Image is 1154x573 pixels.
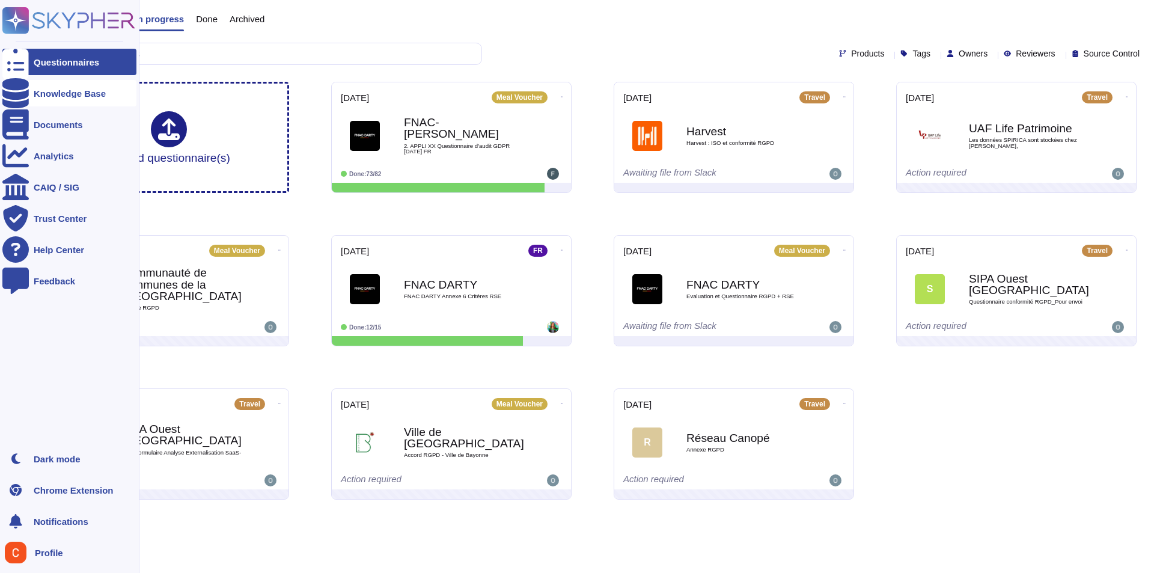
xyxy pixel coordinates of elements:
div: Feedback [34,277,75,286]
span: Reviewers [1016,49,1055,58]
span: In progress [135,14,184,23]
div: Help Center [34,245,84,254]
span: Tags [912,49,930,58]
span: [DATE] [623,247,652,256]
a: Help Center [2,236,136,263]
div: Meal Voucher [774,245,830,257]
a: Documents [2,111,136,138]
span: Done: 73/82 [349,171,381,177]
div: Awaiting file from Slack [623,168,771,180]
span: Products [851,49,884,58]
span: Source Control [1084,49,1140,58]
b: FNAC DARTY [686,279,807,290]
div: Travel [799,398,830,410]
span: Questionnaire conformité RGPD_Pour envoi [969,299,1089,305]
a: Questionnaires [2,49,136,75]
b: Communauté de communes de la [GEOGRAPHIC_DATA] [121,267,242,302]
img: user [547,474,559,486]
div: Meal Voucher [492,398,548,410]
b: SIPA Ouest [GEOGRAPHIC_DATA] [969,273,1089,296]
a: Chrome Extension [2,477,136,503]
span: [DATE] [623,93,652,102]
div: Trust Center [34,214,87,223]
div: Meal Voucher [209,245,265,257]
img: user [547,321,559,333]
div: Knowledge Base [34,89,106,98]
img: Logo [632,121,662,151]
span: Evaluation et Questionnaire RGPD + RSE [686,293,807,299]
img: user [5,542,26,563]
span: FNAC DARTY Annexe 6 Critères RSE [404,293,524,299]
img: Logo [915,121,945,151]
div: Travel [1082,91,1113,103]
span: Annexe RGPD [686,447,807,453]
span: Accord RGPD - Ville de Bayonne [404,452,524,458]
div: FR [528,245,548,257]
span: [DATE] [906,247,934,256]
span: [DATE] [341,400,369,409]
a: Trust Center [2,205,136,231]
img: user [829,168,841,180]
span: Profile [35,548,63,557]
span: [DATE] [623,400,652,409]
div: Action required [906,321,1053,333]
div: Travel [234,398,265,410]
span: [DATE] [341,93,369,102]
a: Knowledge Base [2,80,136,106]
img: user [829,321,841,333]
div: Questionnaires [34,58,99,67]
div: CAIQ / SIG [34,183,79,192]
span: Archived [230,14,264,23]
div: Travel [799,91,830,103]
div: Upload questionnaire(s) [108,111,230,164]
b: FNAC-[PERSON_NAME] [404,117,524,139]
img: user [1112,321,1124,333]
span: Annexe RGPD [121,305,242,311]
b: Harvest [686,126,807,137]
b: SIPA Ouest [GEOGRAPHIC_DATA] [121,423,242,446]
img: user [264,474,276,486]
img: Logo [350,121,380,151]
div: Meal Voucher [492,91,548,103]
b: Réseau Canopé [686,432,807,444]
a: Analytics [2,142,136,169]
a: CAIQ / SIG [2,174,136,200]
div: S [915,274,945,304]
div: Action required [906,168,1053,180]
div: Dark mode [34,455,81,464]
img: user [1112,168,1124,180]
span: REF-Formulaire Analyse Externalisation SaaS-V1.0 [121,450,242,461]
b: Ville de [GEOGRAPHIC_DATA] [404,426,524,449]
div: Travel [1082,245,1113,257]
b: UAF Life Patrimoine [969,123,1089,134]
span: Done: 12/15 [349,324,381,331]
img: Logo [350,427,380,458]
span: Harvest : ISO et conformité RGPD [686,140,807,146]
img: Logo [632,274,662,304]
div: Chrome Extension [34,486,114,495]
span: Notifications [34,517,88,526]
input: Search by keywords [47,43,481,64]
span: Done [196,14,218,23]
span: [DATE] [906,93,934,102]
a: Feedback [2,268,136,294]
div: R [632,427,662,458]
img: Logo [350,274,380,304]
span: [DATE] [341,247,369,256]
div: Action required [623,474,771,486]
span: Les données SPIRICA sont stockées chez [PERSON_NAME], [969,137,1089,149]
img: user [829,474,841,486]
span: Owners [959,49,988,58]
div: Action required [341,474,488,486]
b: FNAC DARTY [404,279,524,290]
button: user [2,539,35,566]
div: Documents [34,120,83,129]
img: user [547,168,559,180]
span: 2. APPLI XX Questionnaire d'audit GDPR [DATE] FR [404,143,524,155]
div: Awaiting file from Slack [623,321,771,333]
img: user [264,321,276,333]
div: Analytics [34,152,74,161]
